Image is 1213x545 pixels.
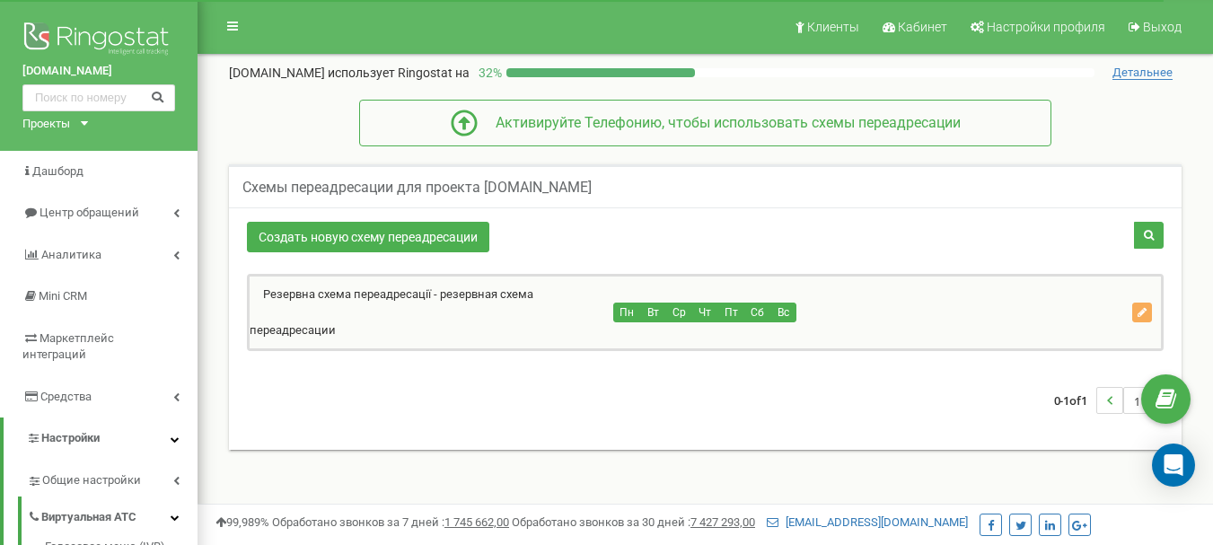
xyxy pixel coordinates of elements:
div: Проекты [22,116,70,133]
span: Выход [1143,20,1182,34]
u: 1 745 662,00 [444,515,509,529]
span: использует Ringostat на [328,66,470,80]
button: Пн [613,303,640,322]
button: Пт [717,303,744,322]
span: of [1069,392,1081,409]
span: Настройки [41,431,100,444]
button: Вс [769,303,796,322]
a: Настройки [4,418,198,460]
span: Общие настройки [42,472,141,489]
div: Активируйте Телефонию, чтобы использовать схемы переадресации [478,113,961,134]
a: Создать новую схему переадресации [247,222,489,252]
a: Общие настройки [27,460,198,497]
div: Open Intercom Messenger [1152,444,1195,487]
span: Аналитика [41,248,101,261]
u: 7 427 293,00 [690,515,755,529]
span: Виртуальная АТС [41,509,136,526]
span: Обработано звонков за 30 дней : [512,515,755,529]
button: Поиск схемы переадресации [1134,222,1164,249]
a: [DOMAIN_NAME] [22,63,175,80]
span: Средства [40,390,92,403]
button: Ср [665,303,692,322]
span: Кабинет [898,20,947,34]
li: 1 [1123,387,1150,414]
span: Детальнее [1112,66,1173,80]
span: Mini CRM [39,289,87,303]
span: Дашборд [32,164,84,178]
a: Резервна схема переадресації - резервная схема переадресации [250,287,533,337]
img: Ringostat logo [22,18,175,63]
span: Настройки профиля [987,20,1105,34]
button: Вт [639,303,666,322]
span: 0-1 1 [1054,387,1096,414]
span: 99,989% [215,515,269,529]
input: Поиск по номеру [22,84,175,111]
span: Клиенты [807,20,859,34]
a: [EMAIL_ADDRESS][DOMAIN_NAME] [767,515,968,529]
span: Обработано звонков за 7 дней : [272,515,509,529]
button: Чт [691,303,718,322]
a: Виртуальная АТС [27,497,198,533]
p: [DOMAIN_NAME] [229,64,470,82]
h5: Схемы переадресации для проекта [DOMAIN_NAME] [242,180,592,196]
span: Маркетплейс интеграций [22,331,114,362]
span: Центр обращений [40,206,139,219]
p: 32 % [470,64,506,82]
nav: ... [1054,369,1177,432]
button: Сб [743,303,770,322]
